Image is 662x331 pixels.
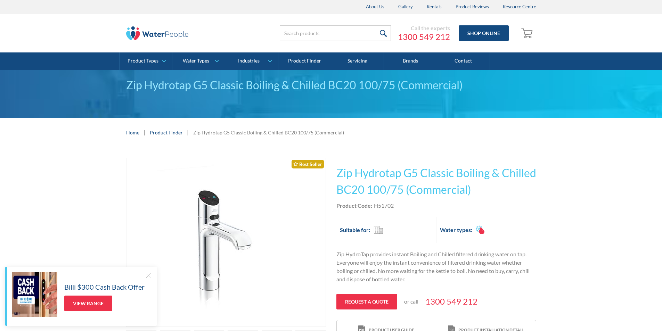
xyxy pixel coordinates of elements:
a: Shop Online [459,25,509,41]
h2: Water types: [440,226,472,234]
div: Zip Hydrotap G5 Classic Boiling & Chilled BC20 100/75 (Commercial) [126,77,536,93]
img: Billi $300 Cash Back Offer [12,272,57,317]
a: open lightbox [126,158,326,327]
p: or call [404,297,418,306]
strong: Product Code: [336,202,372,209]
a: Product Types [120,52,172,70]
iframe: podium webchat widget bubble [592,296,662,331]
a: Contact [437,52,490,70]
img: shopping cart [521,27,534,39]
div: Zip Hydrotap G5 Classic Boiling & Chilled BC20 100/75 (Commercial) [193,129,344,136]
a: Brands [384,52,437,70]
div: | [143,128,146,136]
a: Product Finder [150,129,183,136]
div: Call the experts [398,25,450,32]
a: 1300 549 212 [398,32,450,42]
a: Home [126,129,139,136]
div: Best Seller [292,160,324,168]
div: H51702 [374,201,394,210]
div: Water Types [183,58,209,64]
a: View Range [64,296,112,311]
p: Zip HydroTap provides instant Boiling and Chilled filtered drinking water on tap. Everyone will e... [336,250,536,283]
h5: Billi $300 Cash Back Offer [64,282,145,292]
h1: Zip Hydrotap G5 Classic Boiling & Chilled BC20 100/75 (Commercial) [336,165,536,198]
div: Product Types [128,58,158,64]
img: The Water People [126,26,189,40]
iframe: podium webchat widget prompt [544,222,662,305]
a: 1300 549 212 [425,295,477,308]
div: Industries [238,58,260,64]
a: Open empty cart [520,25,536,42]
a: Water Types [172,52,225,70]
a: Product Finder [278,52,331,70]
img: Zip Hydrotap G5 Classic Boiling & Chilled BC20 100/75 (Commercial) [157,158,295,326]
input: Search products [280,25,391,41]
div: | [186,128,190,136]
a: Industries [225,52,278,70]
a: Request a quote [336,294,397,309]
a: Servicing [331,52,384,70]
h2: Suitable for: [340,226,370,234]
